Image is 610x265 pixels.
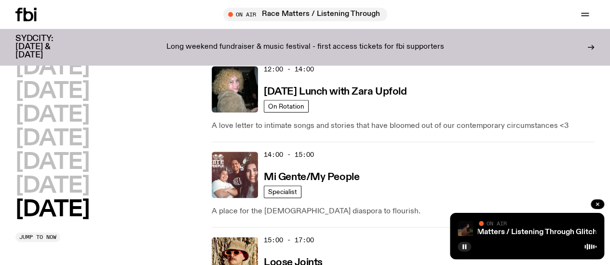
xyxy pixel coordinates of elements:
a: [DATE] Lunch with Zara Upfold [264,85,407,97]
button: [DATE] [15,152,89,173]
button: [DATE] [15,128,89,150]
button: [DATE] [15,175,89,197]
button: [DATE] [15,104,89,126]
button: On AirRace Matters / Listening Through Glitch [223,8,387,21]
span: 15:00 - 17:00 [264,236,314,245]
a: Mi Gente/My People [264,170,359,182]
a: Race Matters / Listening Through Glitch [458,228,597,236]
button: [DATE] [15,81,89,102]
button: [DATE] [15,57,89,79]
p: A place for the [DEMOGRAPHIC_DATA] diaspora to flourish. [212,206,595,217]
img: Fetle crouches in a park at night. They are wearing a long brown garment and looking solemnly int... [458,221,473,236]
h3: [DATE] Lunch with Zara Upfold [264,87,407,97]
p: Long weekend fundraiser & music festival - first access tickets for fbi supporters [166,43,444,52]
button: Jump to now [15,232,60,242]
img: A digital camera photo of Zara looking to her right at the camera, smiling. She is wearing a ligh... [212,66,258,112]
span: Specialist [268,188,297,195]
span: 14:00 - 15:00 [264,150,314,159]
a: Specialist [264,185,301,198]
h3: SYDCITY: [DATE] & [DATE] [15,35,77,59]
p: A love letter to intimate songs and stories that have bloomed out of our contemporary circumstanc... [212,120,595,132]
span: On Rotation [268,103,304,110]
span: On Air [487,220,507,226]
button: [DATE] [15,199,89,221]
a: On Rotation [264,100,309,112]
span: 12:00 - 14:00 [264,65,314,74]
span: Jump to now [19,235,56,240]
h3: Mi Gente/My People [264,172,359,182]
